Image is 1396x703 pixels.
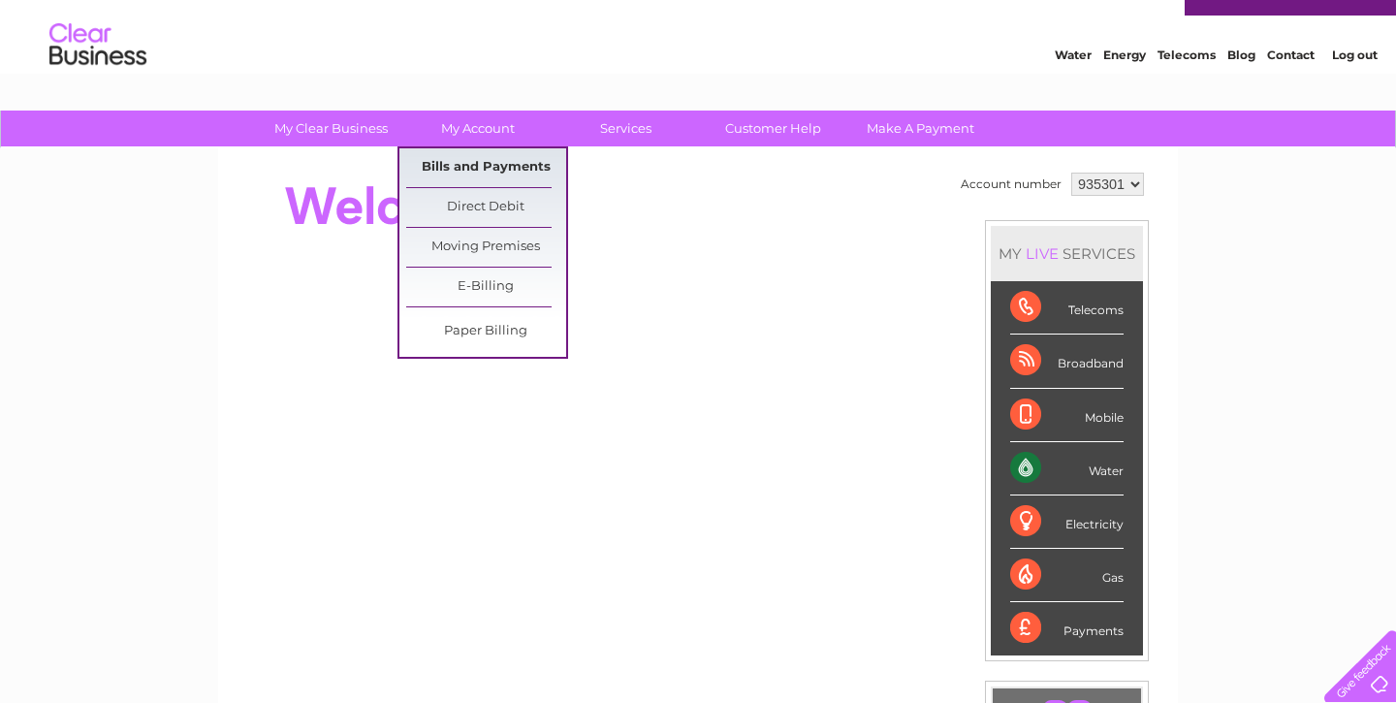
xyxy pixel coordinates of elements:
a: Customer Help [693,111,853,146]
a: 0333 014 3131 [1031,10,1164,34]
td: Account number [956,168,1066,201]
a: Log out [1332,82,1378,97]
a: Blog [1227,82,1255,97]
a: E-Billing [406,268,566,306]
a: My Account [398,111,558,146]
div: Gas [1010,549,1124,602]
div: MY SERVICES [991,226,1143,281]
a: Direct Debit [406,188,566,227]
a: Contact [1267,82,1315,97]
a: Water [1055,82,1092,97]
div: Clear Business is a trading name of Verastar Limited (registered in [GEOGRAPHIC_DATA] No. 3667643... [241,11,1158,94]
div: Broadband [1010,335,1124,388]
a: Moving Premises [406,228,566,267]
div: LIVE [1022,244,1063,263]
div: Telecoms [1010,281,1124,335]
div: Payments [1010,602,1124,655]
a: Bills and Payments [406,148,566,187]
a: My Clear Business [251,111,411,146]
img: logo.png [48,50,147,110]
a: Paper Billing [406,312,566,351]
a: Services [546,111,706,146]
div: Water [1010,442,1124,495]
a: Telecoms [1158,82,1216,97]
a: Make A Payment [841,111,1000,146]
a: Energy [1103,82,1146,97]
div: Electricity [1010,495,1124,549]
div: Mobile [1010,389,1124,442]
